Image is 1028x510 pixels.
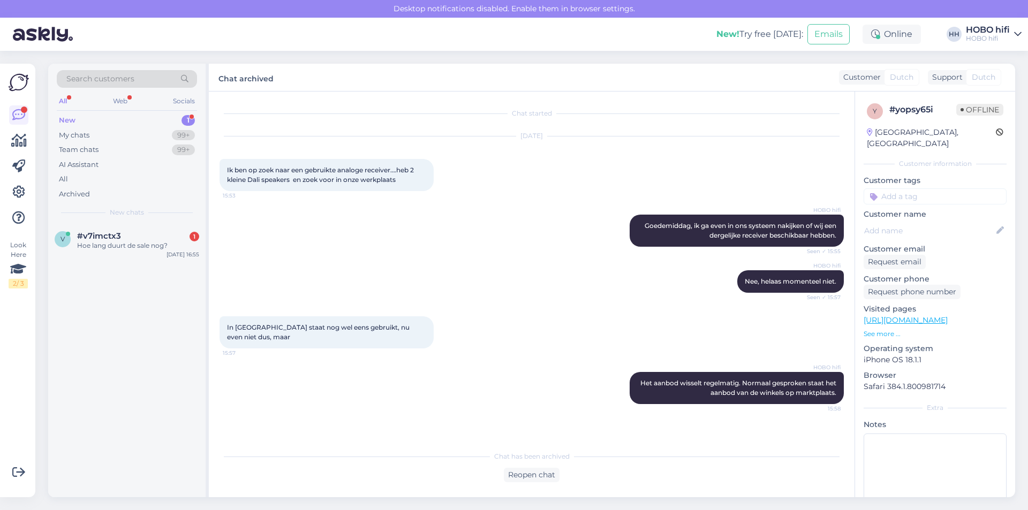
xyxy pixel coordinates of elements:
p: iPhone OS 18.1.1 [864,354,1007,366]
span: Seen ✓ 15:55 [800,247,841,255]
span: New chats [110,208,144,217]
div: Support [928,72,963,83]
div: 1 [190,232,199,241]
div: Chat started [220,109,844,118]
span: 15:58 [800,405,841,413]
div: [GEOGRAPHIC_DATA], [GEOGRAPHIC_DATA] [867,127,996,149]
div: Look Here [9,240,28,288]
div: Try free [DATE]: [716,28,803,41]
span: 15:57 [223,349,263,357]
span: Dutch [890,72,913,83]
div: [DATE] 16:55 [167,250,199,258]
span: #v7imctx3 [77,231,121,241]
div: 99+ [172,144,195,155]
div: Team chats [59,144,99,155]
p: Customer email [864,243,1007,255]
p: Visited pages [864,303,1007,315]
div: Archived [59,189,90,200]
span: v [61,235,65,243]
div: [DATE] [220,131,844,141]
div: 99+ [172,130,195,141]
div: Request phone number [864,285,961,299]
span: In [GEOGRAPHIC_DATA] staat nog wel eens gebruikt, nu even niet dus, maar [227,323,411,341]
div: Online [863,25,921,44]
span: HOBO hifi [800,206,841,214]
div: Socials [171,94,197,108]
div: New [59,115,75,126]
div: Reopen chat [504,468,560,482]
div: Hoe lang duurt de sale nog? [77,241,199,250]
span: Nee, helaas momenteel niet. [745,277,836,285]
a: [URL][DOMAIN_NAME] [864,315,948,325]
input: Add a tag [864,188,1007,204]
p: Customer tags [864,175,1007,186]
button: Emails [807,24,850,44]
span: Goedemiddag, ik ga even in ons systeem nakijken of wij een dergelijke receiver beschikbaar hebben. [645,222,838,239]
div: All [57,94,69,108]
span: Chat has been archived [494,452,570,461]
div: HOBO hifi [966,26,1010,34]
p: Safari 384.1.800981714 [864,381,1007,392]
p: Customer phone [864,273,1007,285]
div: All [59,174,68,185]
label: Chat archived [218,70,274,85]
div: 2 / 3 [9,279,28,288]
div: Customer information [864,159,1007,169]
p: Notes [864,419,1007,430]
div: HH [947,27,962,42]
div: HOBO hifi [966,34,1010,43]
b: New! [716,29,739,39]
span: Seen ✓ 15:57 [800,293,841,301]
div: Extra [864,403,1007,413]
input: Add name [864,225,994,237]
span: Search customers [66,73,134,85]
a: HOBO hifiHOBO hifi [966,26,1022,43]
div: AI Assistant [59,159,99,170]
span: 15:53 [223,192,263,200]
div: My chats [59,130,89,141]
div: Web [111,94,130,108]
div: Customer [839,72,881,83]
span: HOBO hifi [800,262,841,270]
span: HOBO hifi [800,363,841,371]
img: Askly Logo [9,72,29,93]
span: Het aanbod wisselt regelmatig. Normaal gesproken staat het aanbod van de winkels op marktplaats. [640,379,838,397]
p: Operating system [864,343,1007,354]
span: Offline [956,104,1003,116]
div: 1 [182,115,195,126]
span: y [873,107,877,115]
p: Browser [864,370,1007,381]
p: Customer name [864,209,1007,220]
div: # yopsy65i [889,103,956,116]
p: See more ... [864,329,1007,339]
div: Request email [864,255,926,269]
span: Ik ben op zoek naar een gebruikte analoge receiver….heb 2 kleine Dali speakers en zoek voor in on... [227,166,415,184]
span: Dutch [972,72,995,83]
